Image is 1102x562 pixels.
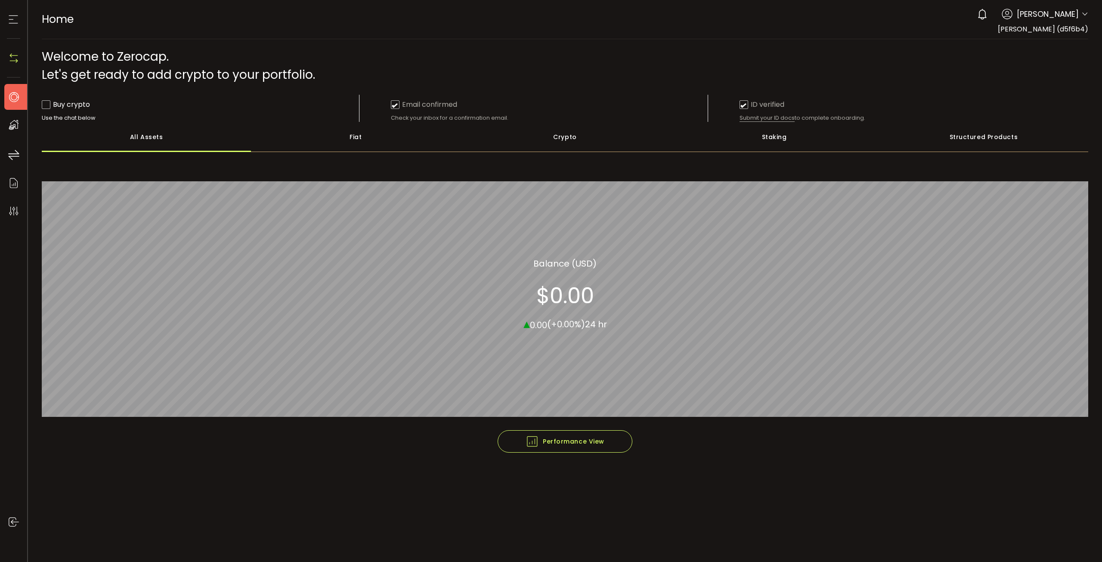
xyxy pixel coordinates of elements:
[533,257,597,270] section: Balance (USD)
[530,319,547,331] span: 0.00
[740,114,1057,122] div: to complete onboarding.
[391,99,457,110] div: Email confirmed
[42,48,1088,84] div: Welcome to Zerocap. Let's get ready to add crypto to your portfolio.
[740,99,784,110] div: ID verified
[526,435,604,448] span: Performance View
[1017,8,1079,20] span: [PERSON_NAME]
[547,318,585,330] span: (+0.00%)
[42,122,251,152] div: All Assets
[740,114,795,122] span: Submit your ID docs
[460,122,669,152] div: Crypto
[251,122,460,152] div: Fiat
[998,24,1088,34] span: [PERSON_NAME] (d5f6b4)
[7,52,20,65] img: N4P5cjLOiQAAAABJRU5ErkJggg==
[391,114,708,122] div: Check your inbox for a confirmation email.
[523,314,530,332] span: ▴
[585,318,607,330] span: 24 hr
[670,122,879,152] div: Staking
[879,122,1088,152] div: Structured Products
[536,283,594,308] section: $0.00
[42,99,90,110] div: Buy crypto
[498,430,633,453] button: Performance View
[42,12,74,27] span: Home
[42,114,359,122] div: Use the chat below
[1002,469,1102,562] iframe: Chat Widget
